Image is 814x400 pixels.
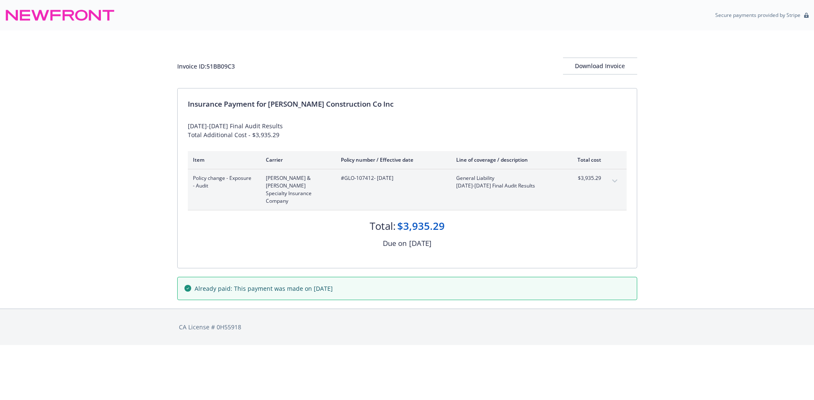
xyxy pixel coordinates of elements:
div: [DATE] [409,238,432,249]
div: Download Invoice [563,58,637,74]
div: Item [193,156,252,163]
div: CA License # 0H55918 [179,323,636,331]
div: Total cost [569,156,601,163]
span: #GLO-107412 - [DATE] [341,174,443,182]
span: [DATE]-[DATE] Final Audit Results [456,182,556,190]
div: Policy change - Exposure - Audit[PERSON_NAME] & [PERSON_NAME] Specialty Insurance Company#GLO-107... [188,169,627,210]
span: Already paid: This payment was made on [DATE] [195,284,333,293]
div: Policy number / Effective date [341,156,443,163]
div: $3,935.29 [397,219,445,233]
div: Due on [383,238,407,249]
span: [PERSON_NAME] & [PERSON_NAME] Specialty Insurance Company [266,174,327,205]
div: Invoice ID: 51BB09C3 [177,62,235,71]
div: Carrier [266,156,327,163]
button: Download Invoice [563,58,637,74]
span: $3,935.29 [569,174,601,182]
div: Total: [370,219,396,233]
p: Secure payments provided by Stripe [715,11,800,19]
div: Insurance Payment for [PERSON_NAME] Construction Co Inc [188,99,627,110]
div: Line of coverage / description [456,156,556,163]
span: General Liability [456,174,556,182]
span: General Liability[DATE]-[DATE] Final Audit Results [456,174,556,190]
button: expand content [608,174,622,188]
div: [DATE]-[DATE] Final Audit Results Total Additional Cost - $3,935.29 [188,121,627,139]
span: Policy change - Exposure - Audit [193,174,252,190]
